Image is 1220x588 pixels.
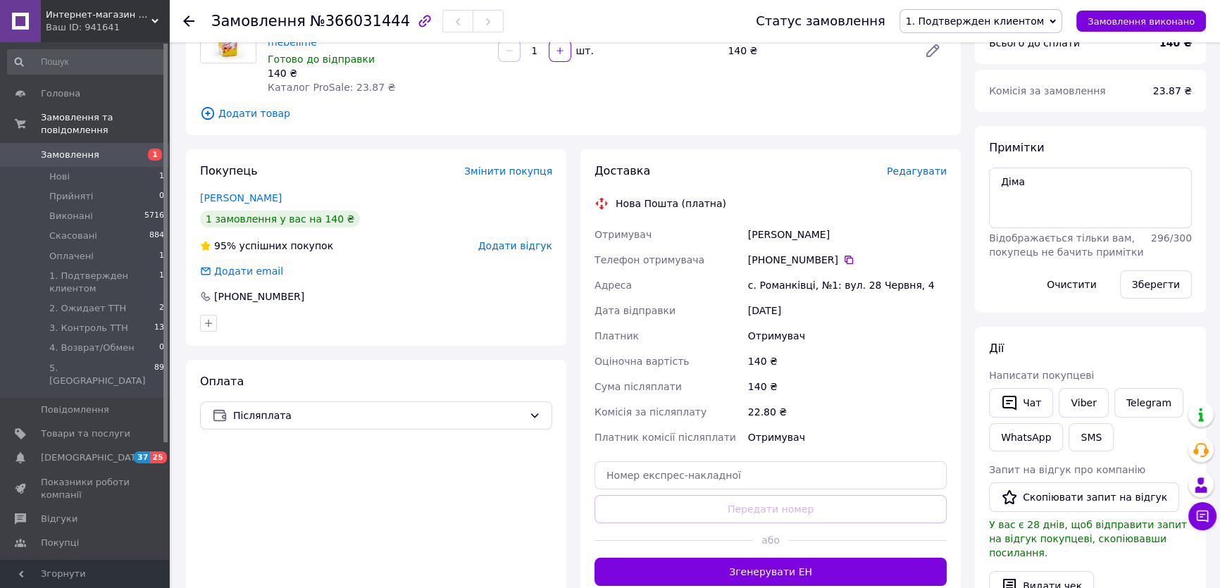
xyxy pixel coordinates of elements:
[49,190,93,203] span: Прийняті
[41,111,169,137] span: Замовлення та повідомлення
[595,305,676,316] span: Дата відправки
[183,14,194,28] div: Повернутися назад
[268,54,375,65] span: Готово до відправки
[200,192,282,204] a: [PERSON_NAME]
[595,330,639,342] span: Платник
[213,264,285,278] div: Додати email
[989,464,1145,475] span: Запит на відгук про компанію
[41,427,130,440] span: Товари та послуги
[748,253,947,267] div: [PHONE_NUMBER]
[211,13,306,30] span: Замовлення
[200,239,333,253] div: успішних покупок
[49,270,159,295] span: 1. Подтвержден клиентом
[989,37,1080,49] span: Всього до сплати
[989,388,1053,418] button: Чат
[745,323,950,349] div: Отримувач
[906,15,1045,27] span: 1. Подтвержден клиентом
[233,408,523,423] span: Післяплата
[573,44,595,58] div: шт.
[49,342,135,354] span: 4. Возврат/Обмен
[745,349,950,374] div: 140 ₴
[150,451,166,463] span: 25
[134,451,150,463] span: 37
[159,250,164,263] span: 1
[989,232,1143,258] span: Відображається тільки вам, покупець не бачить примітки
[159,190,164,203] span: 0
[41,404,109,416] span: Повідомлення
[595,254,704,265] span: Телефон отримувача
[49,362,154,387] span: 5. [GEOGRAPHIC_DATA]
[1159,37,1192,49] b: 140 ₴
[268,82,395,93] span: Каталог ProSale: 23.87 ₴
[200,164,258,177] span: Покупець
[310,13,410,30] span: №366031444
[989,370,1094,381] span: Написати покупцеві
[268,8,459,48] a: MinuSize — Високоефективні шипучі таблетки для схуднення (МінуСайз), mebelime
[1188,502,1216,530] button: Чат з покупцем
[595,461,947,489] input: Номер експрес-накладної
[1059,388,1108,418] a: Viber
[200,211,360,227] div: 1 замовлення у вас на 140 ₴
[595,406,707,418] span: Комісія за післяплату
[148,149,162,161] span: 1
[595,381,682,392] span: Сума післяплати
[41,87,80,100] span: Головна
[1114,388,1183,418] a: Telegram
[49,170,70,183] span: Нові
[268,66,487,80] div: 140 ₴
[595,229,652,240] span: Отримувач
[612,196,730,211] div: Нова Пошта (платна)
[756,14,885,28] div: Статус замовлення
[595,432,736,443] span: Платник комісії післяплати
[745,273,950,298] div: с. Романківці, №1: вул. 28 Червня, 4
[149,230,164,242] span: 884
[919,37,947,65] a: Редагувати
[1120,270,1192,299] button: Зберегти
[49,230,97,242] span: Скасовані
[989,482,1179,512] button: Скопіювати запит на відгук
[41,537,79,549] span: Покупці
[753,533,788,547] span: або
[154,362,164,387] span: 89
[49,210,93,223] span: Виконані
[200,375,244,388] span: Оплата
[1069,423,1114,451] button: SMS
[213,289,306,304] div: [PHONE_NUMBER]
[41,513,77,525] span: Відгуки
[154,322,164,334] span: 13
[199,264,285,278] div: Додати email
[159,302,164,315] span: 2
[41,451,145,464] span: [DEMOGRAPHIC_DATA]
[46,8,151,21] span: Интернет-магазин «МебеЛайм» - мебель и товары для дома по Дропшиппингу
[989,342,1004,355] span: Дії
[41,149,99,161] span: Замовлення
[595,164,650,177] span: Доставка
[159,170,164,183] span: 1
[887,165,947,177] span: Редагувати
[989,423,1063,451] a: WhatsApp
[745,425,950,450] div: Отримувач
[49,322,128,334] span: 3. Контроль ТТН
[989,141,1044,154] span: Примітки
[595,280,632,291] span: Адреса
[200,106,947,121] span: Додати товар
[49,302,126,315] span: 2. Ожидает ТТН
[464,165,552,177] span: Змінити покупця
[745,222,950,247] div: [PERSON_NAME]
[214,240,236,251] span: 95%
[1151,232,1192,244] span: 296 / 300
[722,41,913,61] div: 140 ₴
[745,399,950,425] div: 22.80 ₴
[1076,11,1206,32] button: Замовлення виконано
[159,342,164,354] span: 0
[1088,16,1195,27] span: Замовлення виконано
[989,85,1106,96] span: Комісія за замовлення
[989,519,1187,558] span: У вас є 28 днів, щоб відправити запит на відгук покупцеві, скопіювавши посилання.
[745,298,950,323] div: [DATE]
[1153,85,1192,96] span: 23.87 ₴
[49,250,94,263] span: Оплачені
[159,270,164,295] span: 1
[595,558,947,586] button: Згенерувати ЕН
[745,374,950,399] div: 140 ₴
[46,21,169,34] div: Ваш ID: 941641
